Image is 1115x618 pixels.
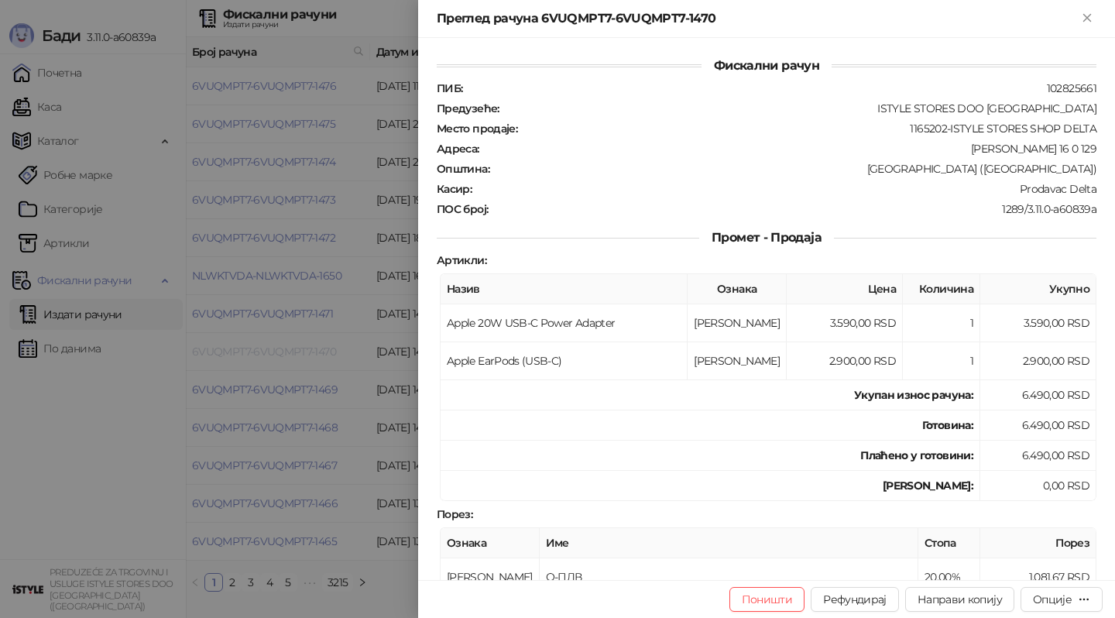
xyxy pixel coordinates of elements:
td: 1.081,67 RSD [980,558,1096,596]
div: Опције [1033,592,1072,606]
strong: Порез : [437,507,472,521]
td: 0,00 RSD [980,471,1096,501]
div: Prodavac Delta [473,182,1098,196]
strong: Место продаје : [437,122,517,136]
th: Назив [441,274,688,304]
div: Преглед рачуна 6VUQMPT7-6VUQMPT7-1470 [437,9,1078,28]
strong: [PERSON_NAME]: [883,479,973,493]
div: [GEOGRAPHIC_DATA] ([GEOGRAPHIC_DATA]) [491,162,1098,176]
div: [PERSON_NAME] 16 0 129 [481,142,1098,156]
button: Поништи [729,587,805,612]
strong: Плаћено у готовини: [860,448,973,462]
td: 3.590,00 RSD [787,304,903,342]
div: 1289/3.11.0-a60839a [489,202,1098,216]
button: Опције [1021,587,1103,612]
th: Стопа [918,528,980,558]
td: Apple EarPods (USB-C) [441,342,688,380]
td: О-ПДВ [540,558,918,596]
td: Apple 20W USB-C Power Adapter [441,304,688,342]
td: [PERSON_NAME] [441,558,540,596]
span: Промет - Продаја [699,230,834,245]
th: Име [540,528,918,558]
td: 6.490,00 RSD [980,380,1096,410]
td: 6.490,00 RSD [980,410,1096,441]
strong: ПОС број : [437,202,488,216]
button: Рефундирај [811,587,899,612]
th: Цена [787,274,903,304]
span: Направи копију [918,592,1002,606]
strong: Касир : [437,182,472,196]
td: 1 [903,304,980,342]
td: 1 [903,342,980,380]
td: 20,00% [918,558,980,596]
div: 1165202-ISTYLE STORES SHOP DELTA [519,122,1098,136]
strong: Адреса : [437,142,479,156]
td: [PERSON_NAME] [688,342,787,380]
th: Количина [903,274,980,304]
td: 3.590,00 RSD [980,304,1096,342]
th: Ознака [688,274,787,304]
th: Ознака [441,528,540,558]
strong: Укупан износ рачуна : [854,388,973,402]
strong: Предузеће : [437,101,499,115]
span: Фискални рачун [702,58,832,73]
td: 2.900,00 RSD [787,342,903,380]
div: 102825661 [464,81,1098,95]
button: Close [1078,9,1096,28]
div: ISTYLE STORES DOO [GEOGRAPHIC_DATA] [501,101,1098,115]
strong: Артикли : [437,253,486,267]
td: 2.900,00 RSD [980,342,1096,380]
th: Укупно [980,274,1096,304]
td: 6.490,00 RSD [980,441,1096,471]
strong: Општина : [437,162,489,176]
th: Порез [980,528,1096,558]
strong: ПИБ : [437,81,462,95]
strong: Готовина : [922,418,973,432]
td: [PERSON_NAME] [688,304,787,342]
button: Направи копију [905,587,1014,612]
